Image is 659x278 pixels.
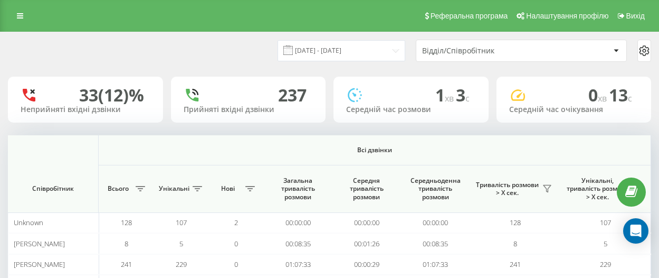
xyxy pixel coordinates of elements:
[475,181,539,197] span: Тривалість розмови > Х сек.
[184,105,313,114] div: Прийняті вхідні дзвінки
[566,177,629,201] span: Унікальні, тривалість розмови > Х сек.
[278,85,307,105] div: 237
[17,184,89,193] span: Співробітник
[609,84,632,106] span: 13
[513,239,517,248] span: 8
[263,233,332,254] td: 00:08:35
[409,177,461,201] span: Середньоденна тривалість розмови
[626,12,645,20] span: Вихід
[465,92,470,104] span: c
[263,212,332,233] td: 00:00:00
[346,105,476,114] div: Середній час розмови
[214,184,242,193] span: Нові
[401,254,470,275] td: 01:07:33
[431,12,508,20] span: Реферальна програма
[510,260,521,269] span: 241
[21,105,150,114] div: Неприйняті вхідні дзвінки
[131,146,618,154] span: Всі дзвінки
[509,105,639,114] div: Середній час очікування
[159,184,189,193] span: Унікальні
[104,184,132,193] span: Всього
[600,218,611,227] span: 107
[628,92,632,104] span: c
[234,218,238,227] span: 2
[176,218,187,227] span: 107
[422,47,548,55] div: Відділ/Співробітник
[125,239,128,248] span: 8
[332,212,401,233] td: 00:00:00
[598,92,609,104] span: хв
[234,260,238,269] span: 0
[340,177,393,201] span: Середня тривалість розмови
[332,233,401,254] td: 00:01:26
[179,239,183,248] span: 5
[456,84,470,106] span: 3
[445,92,456,104] span: хв
[14,260,65,269] span: [PERSON_NAME]
[79,85,144,105] div: 33 (12)%
[588,84,609,106] span: 0
[263,254,332,275] td: 01:07:33
[121,260,132,269] span: 241
[600,260,611,269] span: 229
[176,260,187,269] span: 229
[623,218,648,244] div: Open Intercom Messenger
[604,239,607,248] span: 5
[121,218,132,227] span: 128
[234,239,238,248] span: 0
[401,212,470,233] td: 00:00:00
[510,218,521,227] span: 128
[272,177,324,201] span: Загальна тривалість розмови
[401,233,470,254] td: 00:08:35
[332,254,401,275] td: 00:00:29
[526,12,608,20] span: Налаштування профілю
[14,218,43,227] span: Unknown
[435,84,456,106] span: 1
[14,239,65,248] span: [PERSON_NAME]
